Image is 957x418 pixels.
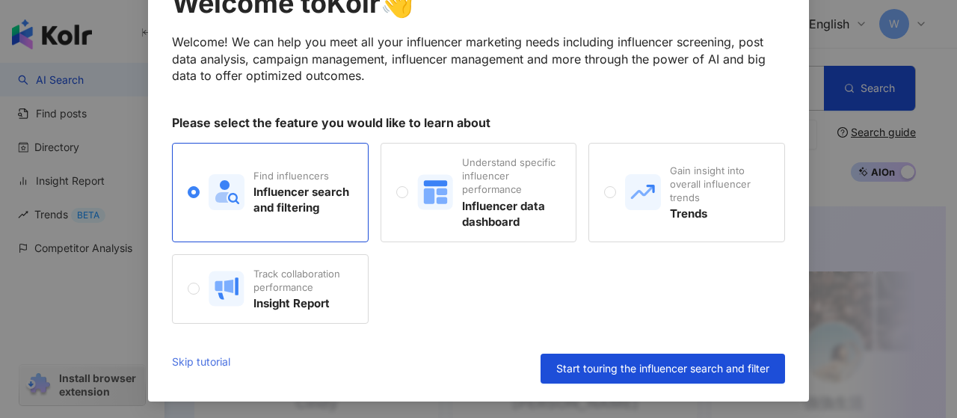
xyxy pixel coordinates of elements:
[670,164,769,205] div: Gain insight into overall influencer trends
[556,363,769,375] span: Start touring the influencer search and filter
[541,354,785,384] button: Start touring the influencer search and filter
[172,34,785,84] div: Welcome! We can help you meet all your influencer marketing needs including influencer screening,...
[462,156,561,197] div: Understand specific influencer performance
[253,169,352,182] div: Find influencers
[172,354,230,384] a: Skip tutorial
[253,267,352,294] div: Track collaboration performance
[253,295,352,311] div: Insight Report
[462,198,561,230] div: Influencer data dashboard
[253,184,352,215] div: Influencer search and filtering
[670,206,769,221] div: Trends
[172,114,785,131] div: Please select the feature you would like to learn about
